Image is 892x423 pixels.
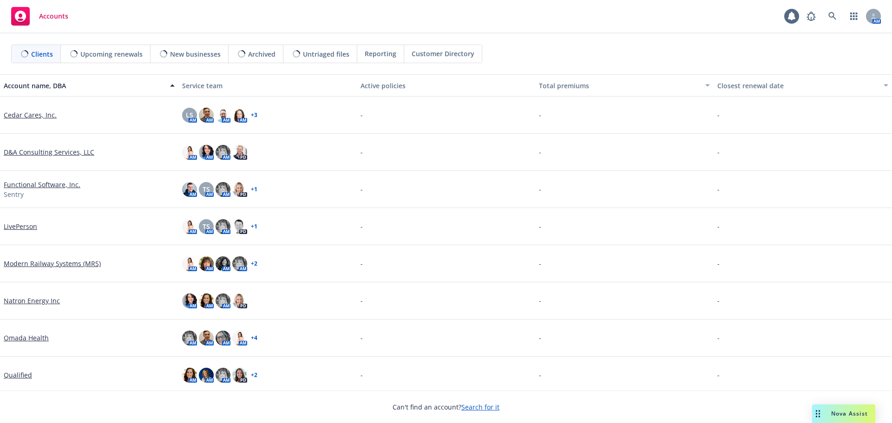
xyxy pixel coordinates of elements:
span: - [539,147,541,157]
span: - [717,296,720,306]
span: - [361,259,363,268]
span: - [717,184,720,194]
img: photo [199,108,214,123]
span: - [717,147,720,157]
span: - [361,221,363,231]
span: Can't find an account? [393,402,499,412]
div: Drag to move [812,404,824,423]
span: - [539,370,541,380]
div: Total premiums [539,81,700,91]
span: - [717,259,720,268]
button: Service team [178,74,357,97]
span: New businesses [170,49,221,59]
a: Omada Health [4,333,49,343]
img: photo [216,108,230,123]
span: - [717,333,720,343]
a: + 1 [251,187,257,192]
a: Search for it [461,403,499,411]
span: - [361,370,363,380]
img: photo [232,145,247,160]
img: photo [182,219,197,234]
button: Total premiums [535,74,714,97]
span: - [717,110,720,120]
span: Sentry [4,189,24,199]
img: photo [182,368,197,383]
img: photo [182,331,197,345]
img: photo [216,368,230,383]
div: Closest renewal date [717,81,878,91]
span: - [539,259,541,268]
a: D&A Consulting Services, LLC [4,147,94,157]
div: Account name, DBA [4,81,164,91]
img: photo [232,256,247,271]
img: photo [199,331,214,345]
span: - [361,333,363,343]
a: + 2 [251,261,257,267]
img: photo [182,293,197,308]
span: Accounts [39,13,68,20]
span: Customer Directory [412,49,474,59]
button: Active policies [357,74,535,97]
img: photo [182,145,197,160]
img: photo [232,182,247,197]
div: Active policies [361,81,531,91]
img: photo [232,331,247,345]
img: photo [199,145,214,160]
img: photo [182,256,197,271]
img: photo [216,219,230,234]
span: - [361,110,363,120]
img: photo [199,293,214,308]
img: photo [216,182,230,197]
a: Natron Energy Inc [4,296,60,306]
img: photo [216,256,230,271]
button: Closest renewal date [714,74,892,97]
span: Clients [31,49,53,59]
img: photo [232,293,247,308]
span: Reporting [365,49,396,59]
span: TS [203,221,210,231]
a: Modern Railway Systems (MRS) [4,259,101,268]
img: photo [216,145,230,160]
a: + 4 [251,335,257,341]
span: - [361,147,363,157]
span: TS [203,184,210,194]
span: Nova Assist [831,410,868,417]
span: - [539,333,541,343]
button: Nova Assist [812,404,875,423]
img: photo [199,368,214,383]
a: Cedar Cares, Inc. [4,110,57,120]
img: photo [232,108,247,123]
span: - [717,221,720,231]
img: photo [232,219,247,234]
a: Report a Bug [802,7,820,26]
span: - [539,184,541,194]
span: Archived [248,49,275,59]
div: Service team [182,81,353,91]
a: + 2 [251,372,257,378]
span: - [539,110,541,120]
span: Upcoming renewals [80,49,143,59]
span: - [539,296,541,306]
span: LS [186,110,193,120]
a: + 1 [251,224,257,229]
img: photo [199,256,214,271]
img: photo [216,293,230,308]
a: Switch app [845,7,863,26]
img: photo [232,368,247,383]
span: - [361,184,363,194]
span: - [539,221,541,231]
a: Search [823,7,842,26]
a: Accounts [7,3,72,29]
span: - [717,370,720,380]
a: LivePerson [4,221,37,231]
span: Untriaged files [303,49,349,59]
span: - [361,296,363,306]
a: + 3 [251,112,257,118]
a: Functional Software, Inc. [4,180,80,189]
img: photo [182,182,197,197]
img: photo [216,331,230,345]
a: Qualified [4,370,32,380]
